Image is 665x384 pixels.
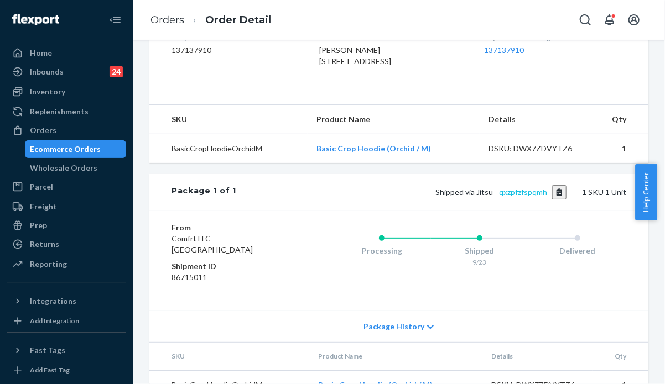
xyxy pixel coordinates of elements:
th: Qty [593,343,648,370]
div: 1 SKU 1 Unit [236,185,626,199]
a: Parcel [7,178,126,196]
div: Shipped [431,245,529,256]
th: Product Name [309,343,483,370]
div: Add Fast Tag [30,365,70,375]
button: Integrations [7,292,126,310]
a: 137137910 [485,45,524,55]
div: Fast Tags [30,345,65,356]
a: Ecommerce Orders [25,140,127,158]
th: SKU [149,343,309,370]
dt: From [172,222,289,233]
div: Processing [333,245,431,256]
div: Home [30,48,52,59]
th: Qty [589,105,648,134]
button: Fast Tags [7,341,126,359]
a: Prep [7,217,126,234]
div: Replenishments [30,106,89,117]
a: Returns [7,235,126,253]
div: Inbounds [30,66,64,77]
span: Comfrt LLC [GEOGRAPHIC_DATA] [172,234,253,254]
dd: 137137910 [172,45,302,56]
span: [PERSON_NAME] [STREET_ADDRESS] [319,45,391,66]
dd: 86715011 [172,272,289,283]
div: Orders [30,125,56,136]
a: Orders [150,14,184,26]
a: Home [7,44,126,62]
div: Freight [30,201,57,212]
a: qxzpfzfspqmh [500,187,548,197]
a: Reporting [7,255,126,273]
a: Basic Crop Hoodie (Orchid / M) [316,144,431,153]
th: Details [482,343,592,370]
div: 24 [110,66,123,77]
div: Integrations [30,296,76,307]
a: Replenishments [7,103,126,120]
div: Parcel [30,181,53,192]
button: Open account menu [623,9,645,31]
div: Wholesale Orders [30,162,98,173]
a: Add Fast Tag [7,364,126,377]
dt: Shipment ID [172,261,289,272]
button: Copy tracking number [552,185,567,199]
div: Package 1 of 1 [172,185,236,199]
button: Open notifications [599,9,621,31]
button: Help Center [635,164,657,220]
div: Reporting [30,259,67,270]
th: SKU [149,105,308,134]
a: Add Integration [7,314,126,328]
ol: breadcrumbs [142,4,280,36]
img: Flexport logo [12,14,59,25]
span: Shipped via Jitsu [436,187,567,197]
span: Package History [363,321,424,332]
a: Wholesale Orders [25,159,127,177]
td: BasicCropHoodieOrchidM [149,134,308,164]
div: Add Integration [30,316,79,325]
a: Inventory [7,83,126,101]
a: Orders [7,122,126,139]
div: Delivered [528,245,626,256]
div: Returns [30,239,59,250]
a: Order Detail [205,14,271,26]
button: Open Search Box [574,9,596,31]
div: Ecommerce Orders [30,144,101,155]
a: Inbounds24 [7,63,126,81]
a: Freight [7,198,126,215]
button: Close Navigation [104,9,126,31]
div: DSKU: DWX7ZDVYTZ6 [489,143,580,154]
div: Inventory [30,86,65,97]
th: Product Name [308,105,480,134]
td: 1 [589,134,648,164]
th: Details [480,105,589,134]
div: 9/23 [431,257,529,267]
div: Prep [30,220,47,231]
